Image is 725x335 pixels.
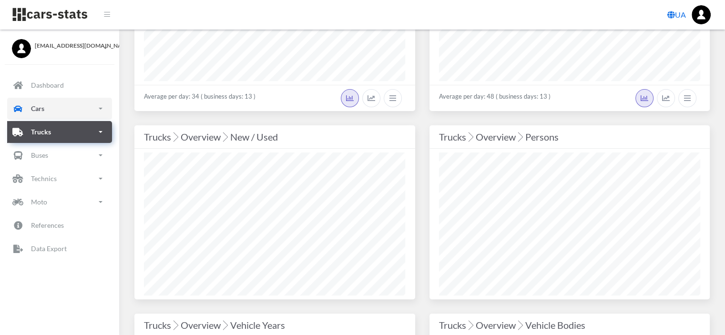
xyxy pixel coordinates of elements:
img: ... [692,5,711,24]
a: Technics [7,168,112,190]
span: [EMAIL_ADDRESS][DOMAIN_NAME] [35,41,107,50]
a: Trucks [7,121,112,143]
div: Average per day: 48 ( business days: 13 ) [429,85,710,111]
p: Trucks [31,126,51,138]
p: Cars [31,102,44,114]
div: Trucks Overview New / Used [144,129,406,144]
p: References [31,219,64,231]
p: Buses [31,149,48,161]
a: UA [664,5,690,24]
p: Data Export [31,243,67,254]
a: Cars [7,98,112,120]
div: Average per day: 34 ( business days: 13 ) [134,85,415,111]
a: Buses [7,144,112,166]
div: Trucks Overview Vehicle Years [144,317,406,333]
a: [EMAIL_ADDRESS][DOMAIN_NAME] [12,39,107,50]
div: Trucks Overview Persons [439,129,701,144]
div: Trucks Overview Vehicle Bodies [439,317,701,333]
img: navbar brand [12,7,88,22]
a: Dashboard [7,74,112,96]
p: Dashboard [31,79,64,91]
a: Data Export [7,238,112,260]
a: References [7,214,112,236]
p: Moto [31,196,47,208]
p: Technics [31,173,57,184]
a: Moto [7,191,112,213]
